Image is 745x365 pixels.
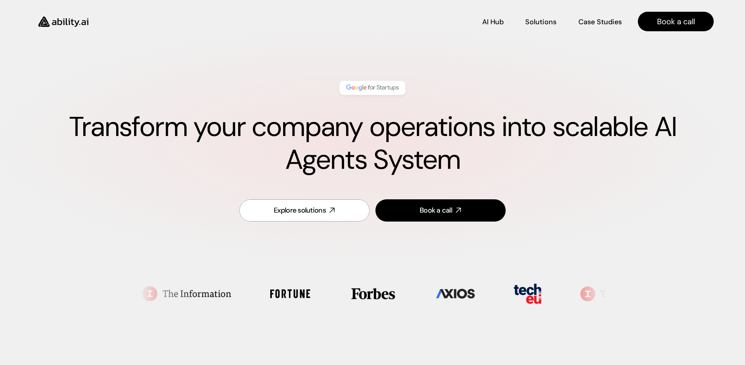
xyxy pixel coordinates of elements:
[239,199,370,222] a: Explore solutions
[482,15,504,29] a: AI Hub
[525,15,557,29] a: Solutions
[578,15,622,29] a: Case Studies
[578,17,622,27] p: Case Studies
[99,12,714,31] nav: Main navigation
[525,17,557,27] p: Solutions
[420,206,452,215] div: Book a call
[274,206,326,215] div: Explore solutions
[657,16,695,27] p: Book a call
[482,17,504,27] p: AI Hub
[638,12,714,31] a: Book a call
[31,111,714,176] h1: Transform your company operations into scalable AI Agents System
[375,199,506,222] a: Book a call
